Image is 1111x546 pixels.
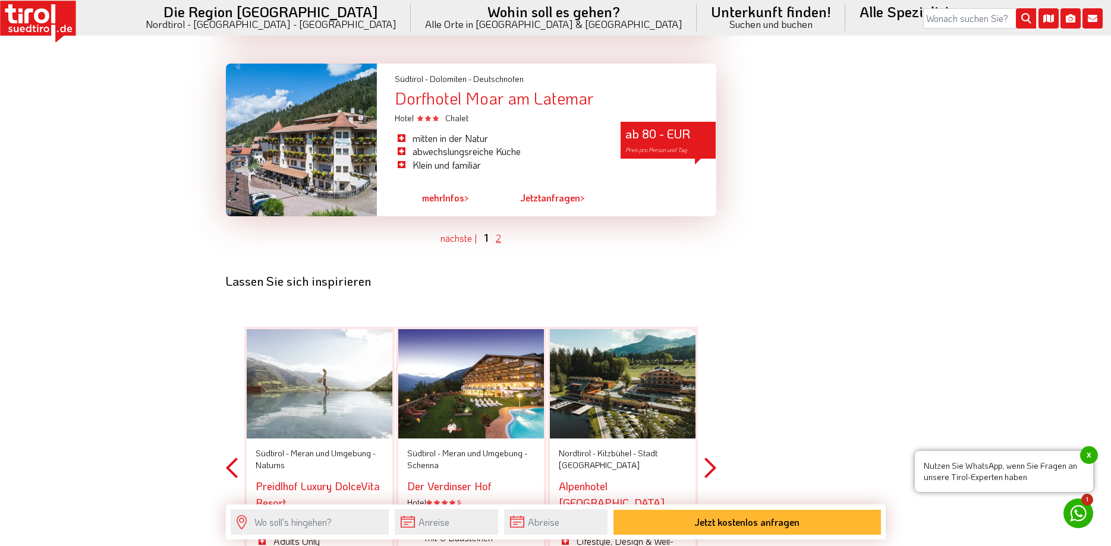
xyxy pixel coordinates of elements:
span: 1 [1081,494,1093,506]
a: 1 [484,231,489,245]
input: Wonach suchen Sie? [923,8,1036,29]
span: Nordtirol - [559,447,596,459]
span: Jetzt [520,191,541,204]
span: Meran und Umgebung - [291,447,376,459]
a: Alpenhotel [GEOGRAPHIC_DATA] [559,479,665,510]
sup: S [457,498,461,506]
span: Chalet [445,112,470,124]
span: Nutzen Sie WhatsApp, wenn Sie Fragen an unsere Tirol-Experten haben [915,451,1093,492]
i: Kontakt [1082,8,1103,29]
div: ab 80 - EUR [621,122,716,159]
span: Stadt [GEOGRAPHIC_DATA] [559,447,657,471]
i: Karte öffnen [1038,8,1059,29]
a: Der Verdinser Hof [407,479,492,493]
span: > [580,191,585,204]
a: 2 [496,232,501,244]
a: mehrInfos> [422,184,469,212]
a: 1 Nutzen Sie WhatsApp, wenn Sie Fragen an unsere Tirol-Experten habenx [1063,498,1093,528]
span: Dolomiten - [430,73,471,84]
li: abwechslungsreiche Küche [395,145,603,158]
span: Schenna [407,459,439,471]
div: Hotel [407,497,535,509]
button: Jetzt kostenlos anfragen [613,510,881,535]
a: nächste | [440,232,477,244]
a: Jetztanfragen> [520,184,585,212]
input: Wo soll's hingehen? [231,509,389,535]
input: Abreise [504,509,608,535]
span: > [464,191,469,204]
span: Naturns [256,459,285,471]
small: Suchen und buchen [711,19,831,29]
small: Nordtirol - [GEOGRAPHIC_DATA] - [GEOGRAPHIC_DATA] [146,19,396,29]
span: Südtirol - [256,447,289,459]
li: Klein und familiär [395,159,603,172]
span: Meran und Umgebung - [442,447,527,459]
i: Fotogalerie [1060,8,1081,29]
span: Südtirol - [395,73,428,84]
input: Anreise [395,509,498,535]
span: Preis pro Person und Tag [625,146,687,154]
span: mehr [422,191,443,204]
li: mitten in der Natur [395,132,603,145]
span: x [1080,446,1098,464]
span: Kitzbühel - [597,447,636,459]
div: Lassen Sie sich inspirieren [226,274,716,288]
span: Südtirol - [407,447,440,459]
div: Dorfhotel Moar am Latemar [395,89,716,108]
span: Deutschnofen [473,73,524,84]
a: Preidlhof Luxury DolceVita Resort [256,479,380,510]
span: Hotel [395,112,440,124]
small: Alle Orte in [GEOGRAPHIC_DATA] & [GEOGRAPHIC_DATA] [425,19,682,29]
